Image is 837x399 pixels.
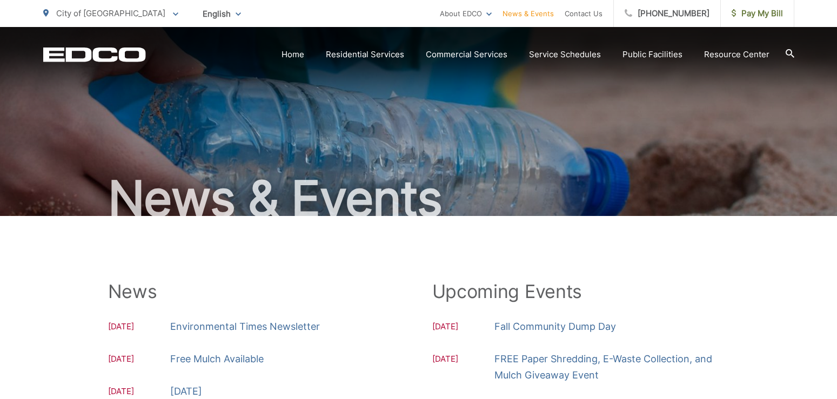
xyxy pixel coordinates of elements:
[432,353,494,383] span: [DATE]
[108,353,170,367] span: [DATE]
[108,281,405,302] h2: News
[195,4,249,23] span: English
[704,48,769,61] a: Resource Center
[108,320,170,335] span: [DATE]
[732,7,783,20] span: Pay My Bill
[503,7,554,20] a: News & Events
[440,7,492,20] a: About EDCO
[432,281,729,302] h2: Upcoming Events
[43,172,794,226] h1: News & Events
[529,48,601,61] a: Service Schedules
[622,48,682,61] a: Public Facilities
[326,48,404,61] a: Residential Services
[43,47,146,62] a: EDCD logo. Return to the homepage.
[170,319,320,335] a: Environmental Times Newsletter
[170,351,264,367] a: Free Mulch Available
[282,48,304,61] a: Home
[426,48,507,61] a: Commercial Services
[494,319,616,335] a: Fall Community Dump Day
[565,7,602,20] a: Contact Us
[56,8,165,18] span: City of [GEOGRAPHIC_DATA]
[494,351,729,383] a: FREE Paper Shredding, E-Waste Collection, and Mulch Giveaway Event
[432,320,494,335] span: [DATE]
